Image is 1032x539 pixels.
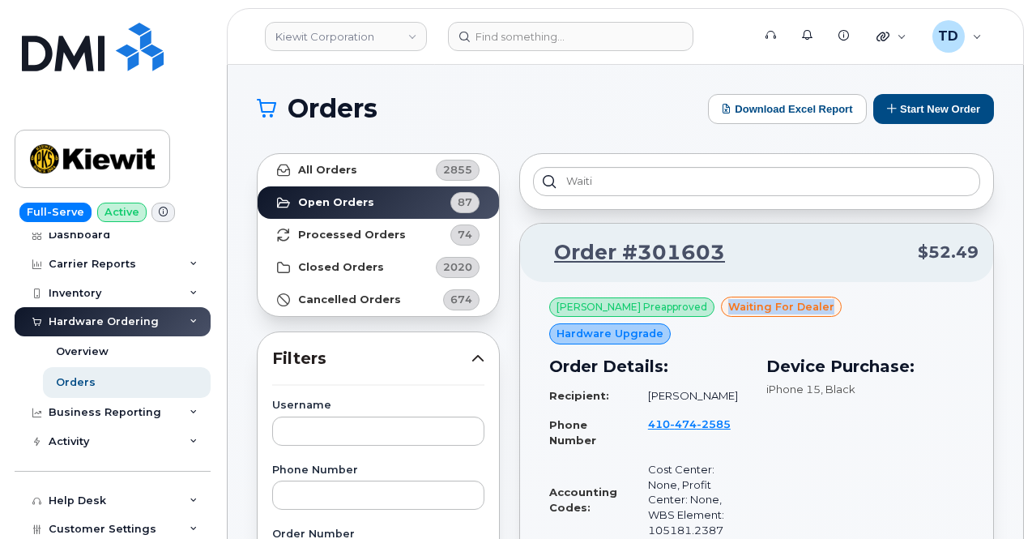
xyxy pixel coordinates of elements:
span: $52.49 [918,241,979,264]
strong: Open Orders [298,196,374,209]
a: All Orders2855 [258,154,499,186]
strong: Closed Orders [298,261,384,274]
button: Start New Order [873,94,994,124]
span: 674 [450,292,472,307]
span: waiting for dealer [728,299,834,314]
span: iPhone 15 [766,383,821,396]
a: Closed Orders2020 [258,251,499,284]
strong: All Orders [298,164,357,177]
a: Cancelled Orders674 [258,284,499,316]
span: 474 [670,417,697,430]
span: 2585 [697,417,731,430]
span: 2855 [443,162,472,178]
span: 410 [648,417,731,430]
span: 87 [458,195,472,210]
span: [PERSON_NAME] Preapproved [557,300,707,314]
strong: Recipient: [549,389,609,402]
span: Orders [288,96,377,121]
strong: Accounting Codes: [549,486,617,514]
h3: Device Purchase: [766,354,964,379]
span: 74 [458,227,472,242]
button: Download Excel Report [708,94,867,124]
span: Hardware Upgrade [557,326,663,341]
td: [PERSON_NAME] [633,382,747,410]
span: , Black [821,383,855,396]
strong: Processed Orders [298,229,406,242]
label: Phone Number [272,465,484,476]
h3: Order Details: [549,354,747,379]
label: Username [272,400,484,411]
a: 4104742585 [648,417,731,446]
strong: Cancelled Orders [298,293,401,306]
span: Filters [272,347,471,370]
a: Open Orders87 [258,186,499,219]
span: 2020 [443,259,472,275]
strong: Phone Number [549,418,596,447]
a: Processed Orders74 [258,219,499,251]
input: Search in orders [533,167,980,196]
iframe: Messenger Launcher [962,468,1020,527]
a: Order #301603 [535,238,725,267]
